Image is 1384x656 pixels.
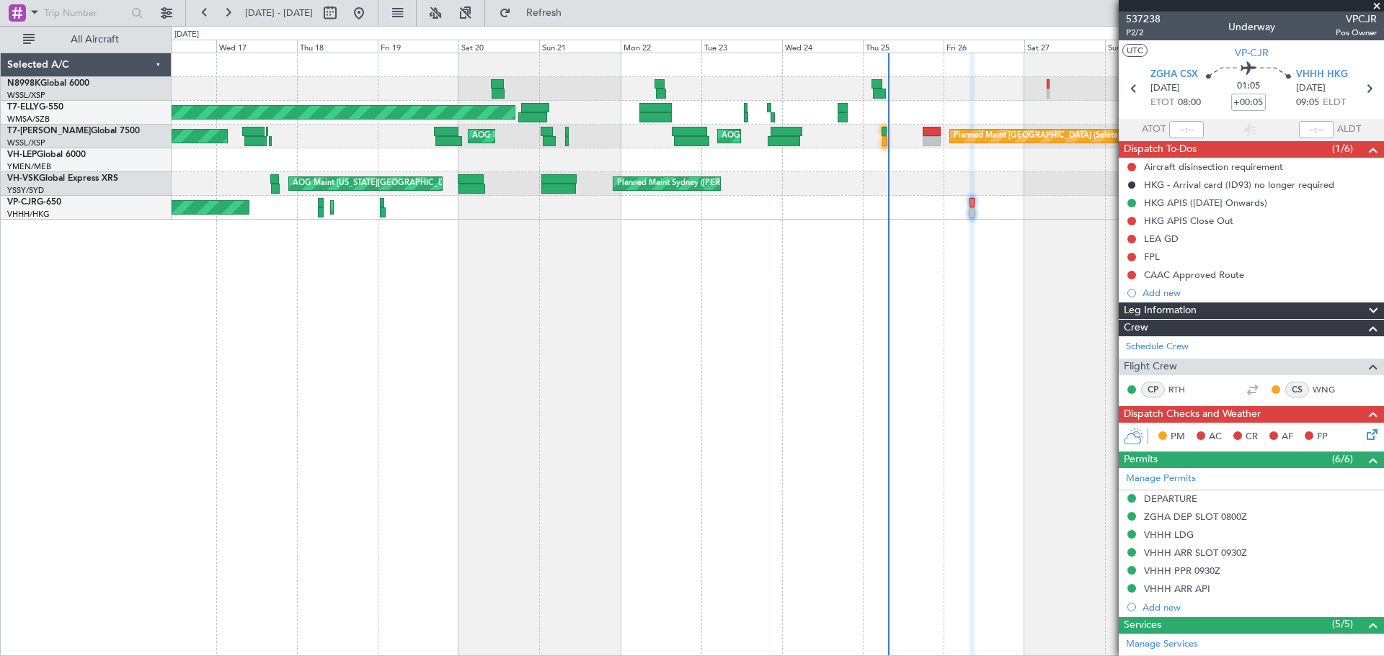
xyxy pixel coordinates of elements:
button: UTC [1122,44,1148,57]
input: Trip Number [44,2,127,24]
span: CR [1246,430,1258,444]
span: [DATE] [1150,81,1180,96]
span: VP-CJR [7,198,37,207]
div: Sun 21 [539,40,620,53]
div: Fri 26 [944,40,1024,53]
span: Dispatch Checks and Weather [1124,406,1261,423]
span: Flight Crew [1124,359,1177,375]
div: VHHH PPR 0930Z [1144,565,1220,577]
span: 09:05 [1296,96,1319,110]
a: WMSA/SZB [7,114,50,125]
a: Manage Services [1126,637,1198,652]
span: (5/5) [1332,616,1353,632]
div: HKG APIS Close Out [1144,215,1233,227]
input: --:-- [1169,121,1204,138]
a: T7-ELLYG-550 [7,103,63,112]
div: Mon 22 [621,40,701,53]
span: All Aircraft [37,35,152,45]
div: [DATE] [174,29,199,41]
div: LEA GD [1144,233,1179,245]
span: 537238 [1126,12,1161,27]
div: Wed 24 [782,40,863,53]
div: Add new [1143,601,1377,614]
span: T7-ELLY [7,103,39,112]
a: VHHH/HKG [7,209,50,220]
a: N8998KGlobal 6000 [7,79,89,88]
div: CAAC Approved Route [1144,269,1244,281]
div: AOG Maint [GEOGRAPHIC_DATA] (Seletar) [472,125,631,147]
div: Wed 17 [216,40,297,53]
span: ZGHA CSX [1150,68,1198,82]
div: CS [1285,382,1309,397]
div: DEPARTURE [1144,493,1197,505]
div: CP [1141,382,1165,397]
span: ALDT [1337,122,1361,137]
span: VH-LEP [7,150,37,159]
span: Refresh [514,8,575,18]
span: [DATE] [1296,81,1326,96]
span: (1/6) [1332,141,1353,156]
a: WNG [1313,383,1345,396]
span: (6/6) [1332,451,1353,467]
a: Manage Permits [1126,472,1196,486]
span: Dispatch To-Dos [1124,141,1197,158]
div: Fri 19 [378,40,458,53]
div: VHHH ARR SLOT 0930Z [1144,547,1247,559]
div: Thu 18 [297,40,378,53]
div: AOG Maint [US_STATE][GEOGRAPHIC_DATA] ([US_STATE] City Intl) [293,173,539,194]
div: Planned Maint Sydney ([PERSON_NAME] Intl) [617,173,784,194]
span: N8998K [7,79,40,88]
span: VH-VSK [7,174,39,183]
div: VHHH LDG [1144,529,1194,541]
span: AC [1209,430,1222,444]
span: T7-[PERSON_NAME] [7,127,91,135]
span: ELDT [1323,96,1346,110]
span: VP-CJR [1235,45,1269,60]
a: WSSL/XSP [7,138,45,148]
a: YMEN/MEB [7,161,51,172]
div: Thu 25 [863,40,944,53]
span: ETOT [1150,96,1174,110]
span: P2/2 [1126,27,1161,39]
div: Sat 20 [458,40,539,53]
a: Schedule Crew [1126,340,1189,354]
span: ATOT [1142,122,1166,137]
a: T7-[PERSON_NAME]Global 7500 [7,127,140,135]
span: FP [1317,430,1328,444]
span: Crew [1124,320,1148,336]
a: VH-VSKGlobal Express XRS [7,174,118,183]
div: Sat 27 [1024,40,1105,53]
a: VH-LEPGlobal 6000 [7,150,86,159]
span: VHHH HKG [1296,68,1348,82]
span: Leg Information [1124,302,1197,319]
span: [DATE] - [DATE] [245,6,313,19]
button: Refresh [492,1,579,24]
span: 08:00 [1178,96,1201,110]
div: AOG Maint London ([GEOGRAPHIC_DATA]) [722,125,883,147]
div: HKG APIS ([DATE] Onwards) [1144,197,1267,209]
span: 01:05 [1237,79,1260,94]
a: WSSL/XSP [7,90,45,101]
span: AF [1282,430,1293,444]
div: ZGHA DEP SLOT 0800Z [1144,511,1247,523]
div: Tue 23 [701,40,782,53]
div: HKG - Arrival card (ID93) no longer required [1144,179,1334,191]
div: Sun 28 [1105,40,1186,53]
div: Add new [1143,287,1377,299]
div: Planned Maint [GEOGRAPHIC_DATA] (Seletar) [954,125,1123,147]
span: Services [1124,617,1161,634]
div: VHHH ARR API [1144,583,1210,595]
a: YSSY/SYD [7,185,44,196]
span: Pos Owner [1336,27,1377,39]
span: VPCJR [1336,12,1377,27]
a: RTH [1168,383,1201,396]
div: Tue 16 [136,40,216,53]
span: PM [1171,430,1185,444]
span: Permits [1124,451,1158,468]
div: Aircraft disinsection requirement [1144,161,1283,173]
a: VP-CJRG-650 [7,198,61,207]
div: FPL [1144,251,1160,263]
button: All Aircraft [16,28,156,51]
div: Underway [1228,19,1275,35]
